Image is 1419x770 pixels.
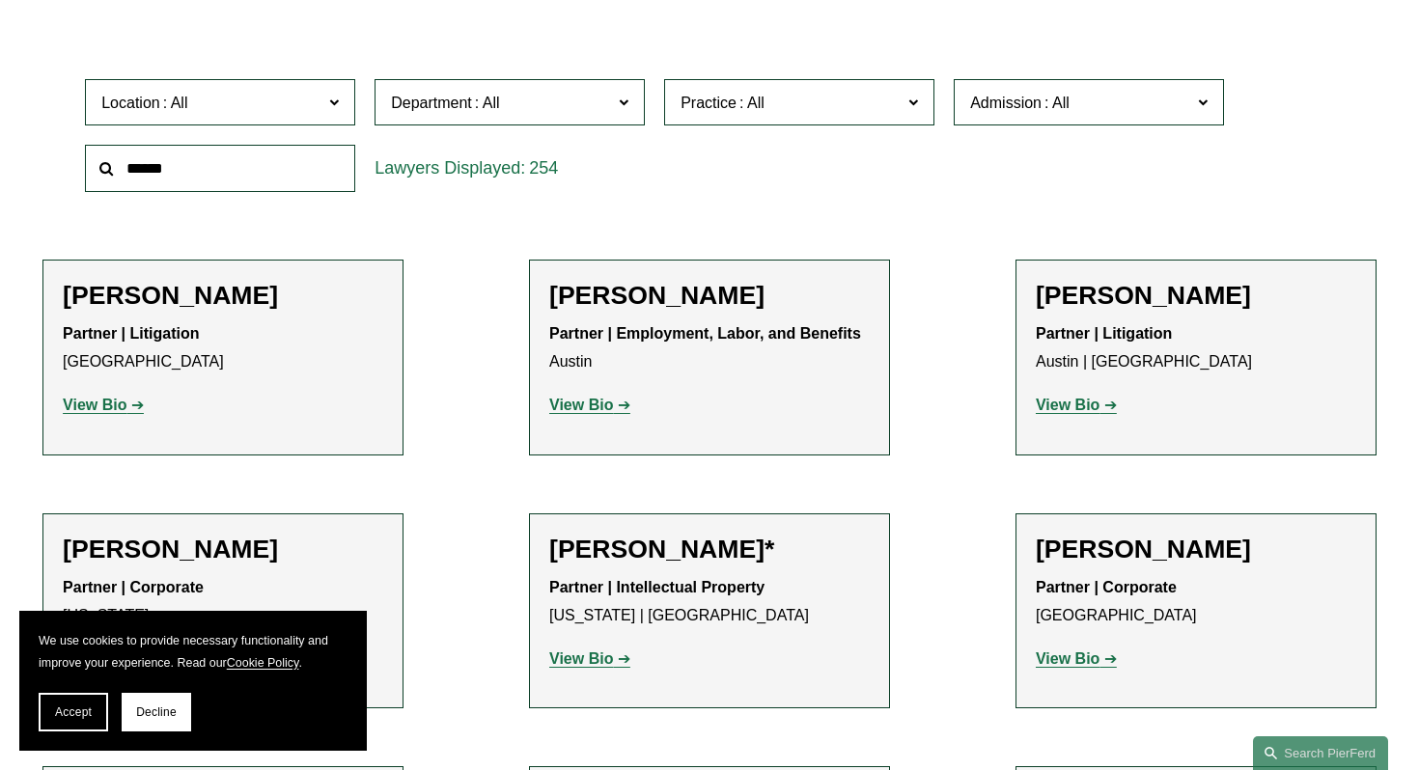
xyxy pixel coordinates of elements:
span: 254 [529,158,558,178]
strong: Partner | Corporate [63,579,204,595]
button: Accept [39,693,108,731]
section: Cookie banner [19,611,367,751]
button: Decline [122,693,191,731]
h2: [PERSON_NAME]* [549,534,870,564]
a: View Bio [1036,650,1117,667]
span: Decline [136,705,177,719]
strong: Partner | Corporate [1036,579,1177,595]
strong: View Bio [549,650,613,667]
a: View Bio [549,650,630,667]
p: [US_STATE] [63,574,383,630]
span: Practice [681,95,737,111]
span: Department [391,95,472,111]
span: Admission [970,95,1042,111]
strong: View Bio [1036,650,1099,667]
a: Search this site [1253,736,1388,770]
h2: [PERSON_NAME] [549,280,870,311]
p: [US_STATE] | [GEOGRAPHIC_DATA] [549,574,870,630]
p: Austin | [GEOGRAPHIC_DATA] [1036,320,1356,376]
p: [GEOGRAPHIC_DATA] [63,320,383,376]
strong: Partner | Litigation [63,325,199,342]
a: Cookie Policy [227,656,299,670]
p: Austin [549,320,870,376]
span: Location [101,95,160,111]
span: Accept [55,705,92,719]
p: [GEOGRAPHIC_DATA] [1036,574,1356,630]
strong: View Bio [63,397,126,413]
strong: Partner | Intellectual Property [549,579,765,595]
strong: View Bio [549,397,613,413]
strong: Partner | Litigation [1036,325,1172,342]
h2: [PERSON_NAME] [1036,534,1356,564]
strong: View Bio [1036,397,1099,413]
h2: [PERSON_NAME] [1036,280,1356,311]
h2: [PERSON_NAME] [63,280,383,311]
a: View Bio [1036,397,1117,413]
a: View Bio [63,397,144,413]
h2: [PERSON_NAME] [63,534,383,564]
a: View Bio [549,397,630,413]
p: We use cookies to provide necessary functionality and improve your experience. Read our . [39,630,348,674]
strong: Partner | Employment, Labor, and Benefits [549,325,861,342]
